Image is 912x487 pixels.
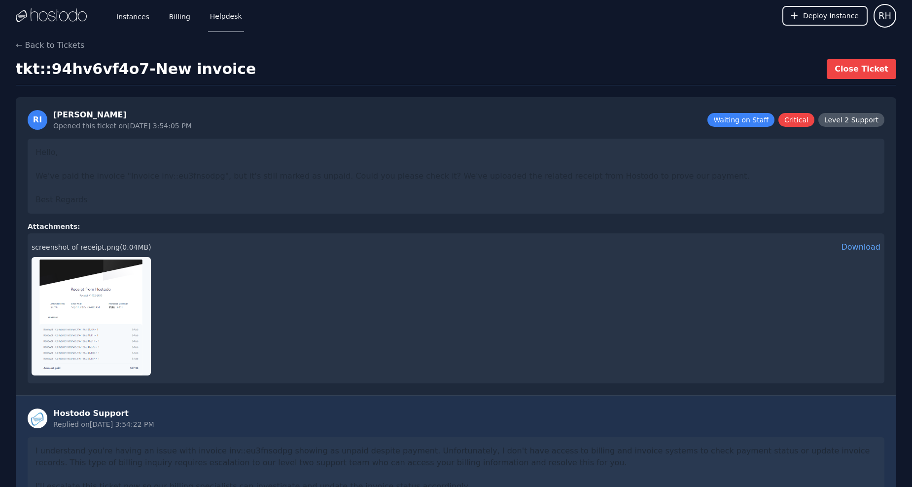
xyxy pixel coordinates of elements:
[874,4,896,28] button: User menu
[28,110,47,130] div: RI
[16,39,84,51] button: ← Back to Tickets
[818,113,884,127] span: Level 2 Support
[707,113,774,127] span: Waiting on Staff
[32,242,151,252] div: screenshot of receipt.png ( 0.04 MB)
[827,59,896,79] button: Close Ticket
[803,11,859,21] span: Deploy Instance
[778,113,814,127] span: Critical
[53,109,192,121] div: [PERSON_NAME]
[53,408,154,419] div: Hostodo Support
[782,6,868,26] button: Deploy Instance
[53,121,192,131] div: Opened this ticket on [DATE] 3:54:05 PM
[878,9,891,23] span: RH
[16,60,256,78] h1: tkt::94hv6vf4o7 - New invoice
[28,139,884,214] div: Hello, We've paid the invoice "Invoice inv::eu3fnsodpg", but it's still marked as unpaid. Could y...
[53,419,154,429] div: Replied on [DATE] 3:54:22 PM
[28,222,884,231] h4: Attachments:
[32,257,151,375] img: screenshot of receipt.png
[16,8,87,23] img: Logo
[28,409,47,428] img: Staff
[841,241,880,253] a: Download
